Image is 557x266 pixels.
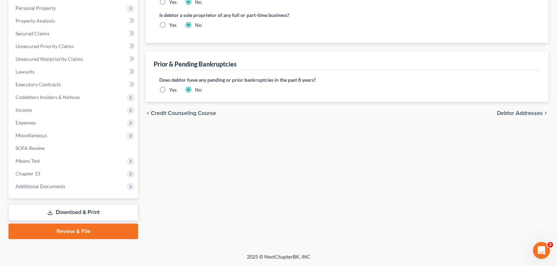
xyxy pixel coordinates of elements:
[10,40,138,53] a: Unsecured Priority Claims
[195,86,202,93] label: No
[159,76,534,83] label: Does debtor have any pending or prior bankruptcies in the past 8 years?
[169,86,177,93] label: Yes
[547,242,553,248] span: 2
[16,81,61,87] span: Executory Contracts
[10,142,138,155] a: SOFA Review
[8,224,138,239] a: Review & File
[16,5,56,11] span: Personal Property
[10,78,138,91] a: Executory Contracts
[151,110,216,116] span: Credit Counseling Course
[195,22,202,29] label: No
[10,65,138,78] a: Lawsuits
[16,18,55,24] span: Property Analysis
[543,110,549,116] i: chevron_right
[159,11,343,19] label: Is debtor a sole proprietor of any full or part-time business?
[16,69,35,75] span: Lawsuits
[145,110,151,116] i: chevron_left
[16,94,80,100] span: Codebtors Insiders & Notices
[16,132,47,138] span: Miscellaneous
[10,15,138,27] a: Property Analysis
[8,204,138,221] a: Download & Print
[10,27,138,40] a: Secured Claims
[497,110,543,116] span: Debtor Addresses
[16,43,74,49] span: Unsecured Priority Claims
[145,110,216,116] button: chevron_left Credit Counseling Course
[16,158,40,164] span: Means Test
[10,53,138,65] a: Unsecured Nonpriority Claims
[169,22,177,29] label: Yes
[497,110,549,116] button: Debtor Addresses chevron_right
[16,30,49,36] span: Secured Claims
[533,242,550,259] iframe: Intercom live chat
[16,145,45,151] span: SOFA Review
[77,253,480,266] div: 2025 © NextChapterBK, INC
[16,170,40,177] span: Chapter 13
[16,107,32,113] span: Income
[16,120,36,126] span: Expenses
[16,56,83,62] span: Unsecured Nonpriority Claims
[16,183,65,189] span: Additional Documents
[154,60,237,68] div: Prior & Pending Bankruptcies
